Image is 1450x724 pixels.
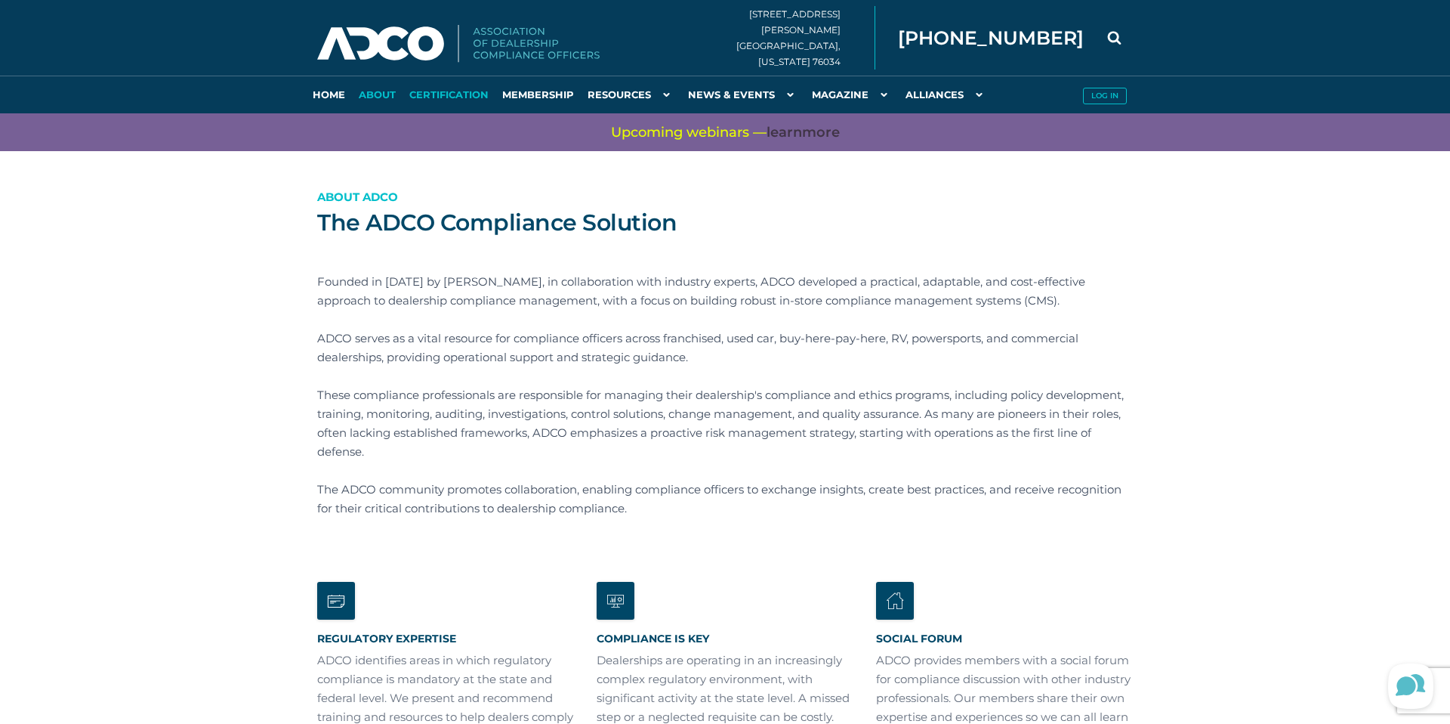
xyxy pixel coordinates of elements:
[495,76,581,113] a: Membership
[736,6,875,70] div: [STREET_ADDRESS][PERSON_NAME] [GEOGRAPHIC_DATA], [US_STATE] 76034
[317,329,1133,367] p: ADCO serves as a vital resource for compliance officers across franchised, used car, buy-here-pay...
[317,633,574,645] h3: Regulatory Expertise
[767,123,840,142] a: learnmore
[805,76,899,113] a: Magazine
[317,272,1133,310] p: Founded in [DATE] by [PERSON_NAME], in collaboration with industry experts, ADCO developed a prac...
[317,208,1133,238] h1: The ADCO Compliance Solution
[899,76,994,113] a: Alliances
[767,124,802,141] span: learn
[403,76,495,113] a: Certification
[317,187,1133,206] p: About ADCO
[876,633,1133,645] h3: Social Forum
[1083,88,1127,104] button: Log in
[317,385,1133,461] p: These compliance professionals are responsible for managing their dealership's compliance and eth...
[352,76,403,113] a: About
[1374,648,1450,724] iframe: Lucky Orange Messenger
[597,633,853,645] h3: Compliance is Key
[581,76,681,113] a: Resources
[306,76,352,113] a: Home
[611,123,840,142] span: Upcoming webinars —
[898,29,1084,48] span: [PHONE_NUMBER]
[681,76,805,113] a: News & Events
[317,25,600,63] img: Association of Dealership Compliance Officers logo
[1076,76,1133,113] a: Log in
[317,480,1133,518] p: The ADCO community promotes collaboration, enabling compliance officers to exchange insights, cre...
